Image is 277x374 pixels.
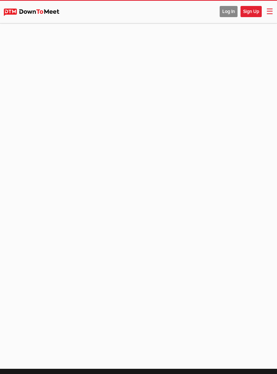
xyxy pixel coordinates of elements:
[241,6,262,17] span: Sign Up
[4,9,67,16] img: DownToMeet
[266,7,273,16] span: ☰
[241,8,262,15] a: Sign Up
[220,6,238,17] span: Log In
[220,8,238,15] a: Log In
